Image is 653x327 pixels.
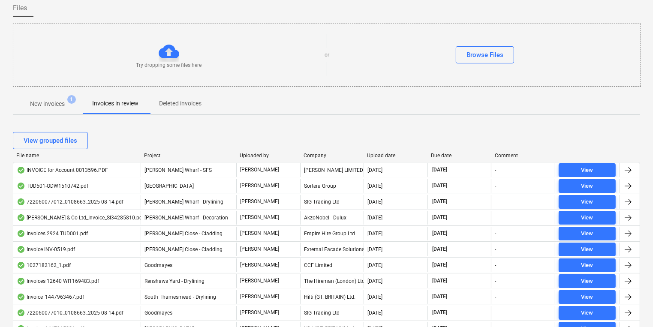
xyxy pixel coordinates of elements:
div: [DATE] [367,183,382,189]
div: [DATE] [367,262,382,268]
span: Camden Goods Yard [144,183,194,189]
span: Montgomery's Wharf - SFS [144,167,212,173]
div: 722060077010_0108663_2025-08-14.pdf [17,309,123,316]
p: [PERSON_NAME] [240,246,279,253]
div: OCR finished [17,198,25,205]
div: - [495,231,496,237]
p: [PERSON_NAME] [240,261,279,269]
p: [PERSON_NAME] [240,277,279,285]
div: OCR finished [17,262,25,269]
div: View [581,308,593,318]
div: View [581,261,593,270]
div: Invoices 12640 WI1169483.pdf [17,278,99,285]
div: [DATE] [367,294,382,300]
div: View [581,165,593,175]
div: - [495,278,496,284]
div: OCR finished [17,183,25,189]
button: View [559,211,616,225]
button: View [559,195,616,209]
div: [DATE] [367,199,382,205]
div: Invoice INV-0519.pdf [17,246,75,253]
div: OCR finished [17,278,25,285]
p: [PERSON_NAME] [240,182,279,189]
span: South Thamesmead - Drylining [144,294,216,300]
span: [DATE] [431,277,448,285]
div: [PERSON_NAME] & Co Ltd_Invoice_SI34285810.pdf [17,214,144,221]
div: - [495,183,496,189]
div: - [495,262,496,268]
button: View [559,179,616,193]
span: Files [13,3,27,13]
div: OCR finished [17,246,25,253]
div: OCR finished [17,309,25,316]
div: File name [16,153,137,159]
div: The Hireman (London) Ltd. [300,274,364,288]
button: View [559,227,616,240]
p: [PERSON_NAME] [240,166,279,174]
p: [PERSON_NAME] [240,230,279,237]
div: Try dropping some files hereorBrowse Files [13,24,641,87]
div: OCR finished [17,230,25,237]
div: Due date [431,153,488,159]
div: [DATE] [367,167,382,173]
div: View [581,292,593,302]
div: View [581,197,593,207]
div: Uploaded by [240,153,297,159]
span: [DATE] [431,309,448,316]
div: OCR finished [17,294,25,300]
div: [DATE] [367,231,382,237]
div: - [495,246,496,252]
div: View [581,245,593,255]
span: 1 [67,95,76,104]
span: Montgomery's Wharf - Drylining [144,199,223,205]
p: Deleted invoices [159,99,202,108]
div: Hilti (GT. BRITAIN) Ltd. [300,290,364,304]
div: Empire Hire Group Ltd [300,227,364,240]
div: - [495,294,496,300]
span: [DATE] [431,198,448,205]
div: [PERSON_NAME] LIMITED [300,163,364,177]
p: [PERSON_NAME] [240,198,279,205]
span: Renshaws Yard - Drylining [144,278,205,284]
div: - [495,199,496,205]
span: [DATE] [431,293,448,300]
div: Upload date [367,153,424,159]
button: View [559,290,616,304]
p: New invoices [30,99,65,108]
button: View grouped files [13,132,88,149]
div: [DATE] [367,215,382,221]
button: Browse Files [456,46,514,63]
div: 722060077012_0108663_2025-08-14.pdf [17,198,123,205]
span: [DATE] [431,214,448,221]
span: Newton Close - Cladding [144,231,223,237]
div: View [581,276,593,286]
div: View grouped files [24,135,77,146]
button: View [559,306,616,320]
div: INVOICE for Account 0013596.PDF [17,167,108,174]
p: Try dropping some files here [136,62,202,69]
div: OCR finished [17,214,25,221]
span: [DATE] [431,246,448,253]
div: External Facade Solutions [300,243,364,256]
div: - [495,215,496,221]
div: 1027182162_1.pdf [17,262,71,269]
button: View [559,258,616,272]
div: [DATE] [367,246,382,252]
div: Project [144,153,233,159]
span: [DATE] [431,261,448,269]
iframe: Chat Widget [610,286,653,327]
div: Comment [495,153,552,159]
p: or [325,51,329,59]
div: Sortera Group [300,179,364,193]
span: [DATE] [431,182,448,189]
div: View [581,181,593,191]
div: OCR finished [17,167,25,174]
span: Montgomery's Wharf - Decoration [144,215,228,221]
div: View [581,213,593,223]
p: [PERSON_NAME] [240,214,279,221]
p: Invoices in review [92,99,138,108]
div: SIG Trading Ltd [300,306,364,320]
p: [PERSON_NAME] [240,309,279,316]
div: View [581,229,593,239]
button: View [559,243,616,256]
